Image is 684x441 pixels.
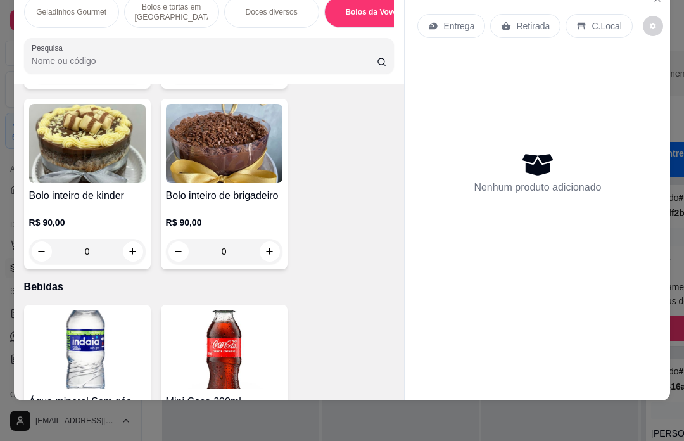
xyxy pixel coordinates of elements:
p: Geladinhos Gourmet [36,7,106,17]
input: Pesquisa [32,54,377,67]
button: increase-product-quantity [260,241,280,262]
p: C.Local [592,20,621,32]
img: product-image [166,310,282,389]
p: Doces diversos [246,7,298,17]
p: Nenhum produto adicionado [474,180,601,195]
label: Pesquisa [32,42,67,53]
p: Retirada [516,20,550,32]
img: product-image [29,310,146,389]
p: Entrega [443,20,474,32]
button: increase-product-quantity [123,241,143,262]
img: product-image [166,104,282,183]
h4: Bolo inteiro de brigadeiro [166,188,282,203]
p: Bebidas [24,279,395,295]
p: R$ 90,00 [29,216,146,229]
h4: Mini Coca 200ml [166,394,282,409]
h4: Bolo inteiro de kinder [29,188,146,203]
button: decrease-product-quantity [32,241,52,262]
img: product-image [29,104,146,183]
button: decrease-product-quantity [168,241,189,262]
p: Bolos da Vovó [345,7,397,17]
p: Bolos e tortas em [GEOGRAPHIC_DATA] [135,2,208,22]
p: R$ 90,00 [166,216,282,229]
h4: Água mineral Sem gás [29,394,146,409]
button: decrease-product-quantity [643,16,663,36]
